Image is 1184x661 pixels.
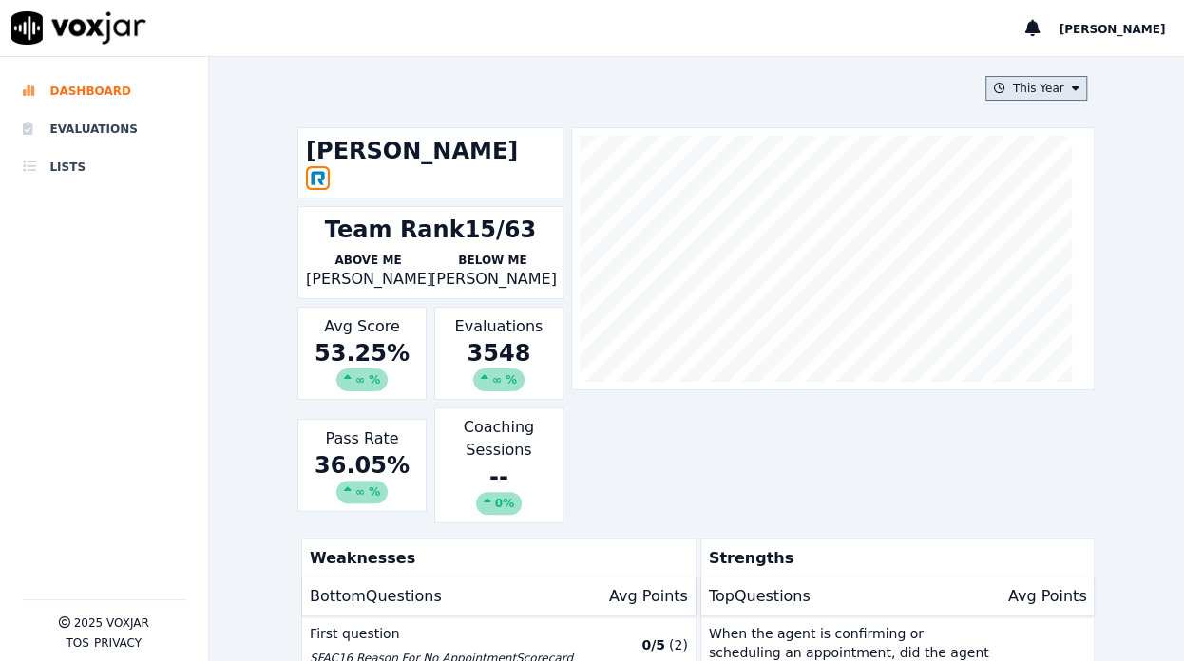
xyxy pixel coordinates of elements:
div: Coaching Sessions [434,407,563,523]
div: 36.05 % [306,450,418,503]
p: ( 2 ) [669,635,688,654]
h1: [PERSON_NAME] [306,136,555,166]
p: Below Me [430,253,555,268]
div: ∞ % [336,368,388,391]
p: 0 / 5 [641,635,665,654]
div: ∞ % [336,481,388,503]
p: Top Questions [709,585,811,608]
p: First question [310,624,593,643]
a: Dashboard [23,72,185,110]
div: Evaluations [434,307,563,400]
p: Weaknesses [302,539,688,577]
span: [PERSON_NAME] [1059,23,1165,36]
div: 0% [476,492,522,515]
div: Pass Rate [297,419,427,512]
button: This Year [985,76,1088,101]
div: ∞ % [473,368,525,391]
img: voxjar logo [11,11,146,45]
button: TOS [66,635,88,651]
button: Privacy [94,635,142,651]
div: 3548 [443,338,555,391]
div: -- [443,462,555,515]
p: Avg Points [609,585,688,608]
div: Avg Score [297,307,427,400]
a: Evaluations [23,110,185,148]
a: Lists [23,148,185,186]
img: RINGCENTRAL_OFFICE_icon [306,166,330,190]
p: Bottom Questions [310,585,442,608]
div: Team Rank 15/63 [325,215,536,245]
button: [PERSON_NAME] [1059,17,1184,40]
p: [PERSON_NAME] [306,268,430,291]
p: Above Me [306,253,430,268]
p: Avg Points [1008,585,1087,608]
div: 53.25 % [306,338,418,391]
p: Strengths [701,539,1087,577]
p: 2025 Voxjar [74,615,149,631]
p: [PERSON_NAME] [430,268,555,291]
